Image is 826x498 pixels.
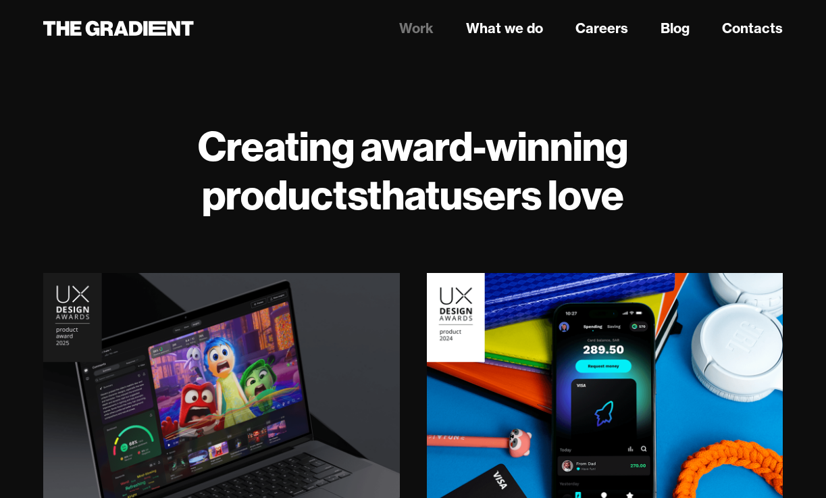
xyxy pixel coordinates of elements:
strong: that [367,169,440,220]
a: Blog [661,18,690,39]
a: Work [399,18,434,39]
a: Careers [575,18,628,39]
a: What we do [466,18,543,39]
h1: Creating award-winning products users love [43,122,783,219]
a: Contacts [722,18,783,39]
